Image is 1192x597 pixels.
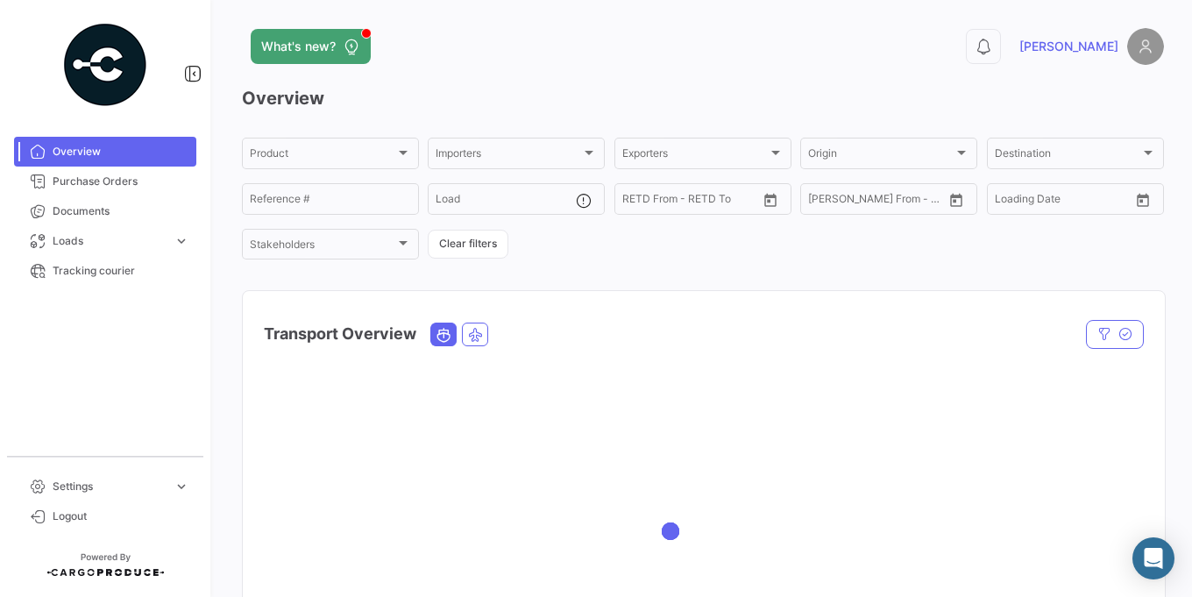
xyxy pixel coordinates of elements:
span: Overview [53,144,189,160]
button: Open calendar [943,187,969,213]
input: From [808,195,833,208]
span: Loads [53,233,167,249]
button: Ocean [431,323,456,345]
input: To [1032,195,1096,208]
a: Overview [14,137,196,167]
a: Documents [14,196,196,226]
span: Product [250,150,395,162]
a: Purchase Orders [14,167,196,196]
span: Documents [53,203,189,219]
h3: Overview [242,86,1164,110]
span: Stakeholders [250,241,395,253]
img: placeholder-user.png [1127,28,1164,65]
span: expand_more [174,233,189,249]
button: Clear filters [428,230,508,259]
img: powered-by.png [61,21,149,109]
span: Settings [53,479,167,494]
span: Purchase Orders [53,174,189,189]
div: Abrir Intercom Messenger [1132,537,1174,579]
a: Tracking courier [14,256,196,286]
input: From [995,195,1019,208]
span: expand_more [174,479,189,494]
span: Logout [53,508,189,524]
button: What's new? [251,29,371,64]
span: Origin [808,150,954,162]
h4: Transport Overview [264,322,416,346]
span: Exporters [622,150,768,162]
input: From [622,195,647,208]
input: To [659,195,723,208]
input: To [845,195,909,208]
span: What's new? [261,38,336,55]
span: Importers [436,150,581,162]
button: Open calendar [757,187,784,213]
span: Destination [995,150,1140,162]
span: [PERSON_NAME] [1019,38,1118,55]
button: Air [463,323,487,345]
button: Open calendar [1130,187,1156,213]
span: Tracking courier [53,263,189,279]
